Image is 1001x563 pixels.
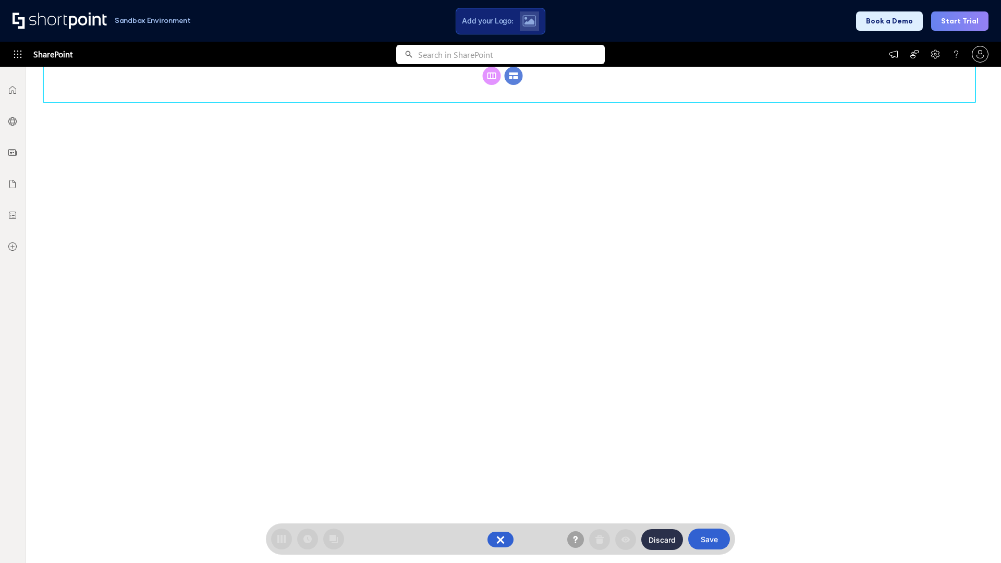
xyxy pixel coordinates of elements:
span: Add your Logo: [462,16,513,26]
button: Start Trial [931,11,988,31]
iframe: Chat Widget [949,513,1001,563]
button: Book a Demo [856,11,923,31]
input: Search in SharePoint [418,45,605,64]
button: Save [688,529,730,549]
img: Upload logo [522,15,536,27]
span: SharePoint [33,42,72,67]
h1: Sandbox Environment [115,18,191,23]
button: Discard [641,529,683,550]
